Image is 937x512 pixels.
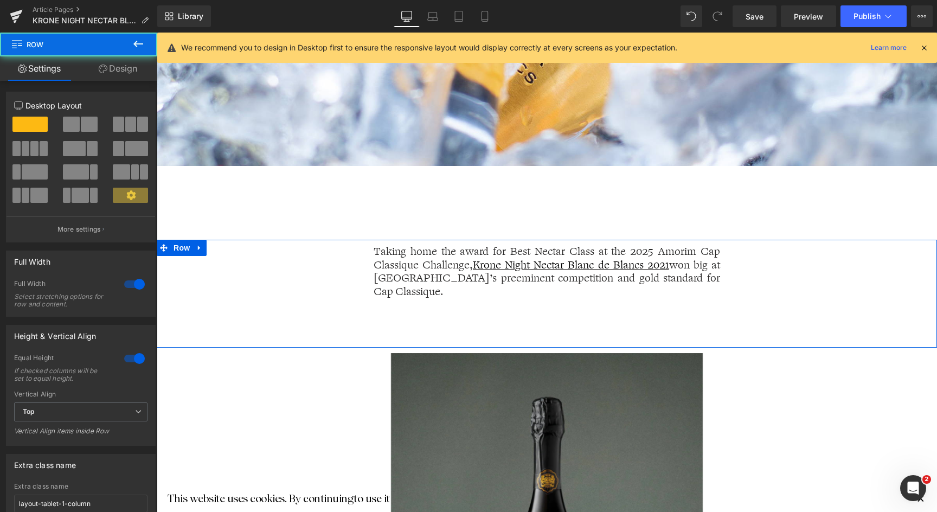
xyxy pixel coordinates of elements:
a: Article Pages [33,5,157,14]
a: Mobile [472,5,498,27]
span: Row [14,207,36,223]
iframe: Intercom live chat [900,475,926,501]
p: Taking home the award for Best Nectar Class at the 2025 Amorim Cap Classique Challenge, won big a... [217,213,563,266]
div: Full Width [14,251,50,266]
button: More settings [7,216,155,242]
b: Top [23,407,35,415]
a: New Library [157,5,211,27]
button: More [911,5,933,27]
span: Save [746,11,763,22]
a: Learn more [867,41,911,54]
div: Extra class name [14,483,147,490]
p: We recommend you to design in Desktop first to ensure the responsive layout would display correct... [181,42,677,54]
a: Tablet [446,5,472,27]
span: Library [178,11,203,21]
a: Expand / Collapse [36,207,50,223]
div: Equal Height [14,354,113,365]
div: Height & Vertical Align [14,325,96,341]
button: Undo [681,5,702,27]
button: Redo [707,5,728,27]
div: Full Width [14,279,113,291]
a: Laptop [420,5,446,27]
span: Preview [794,11,823,22]
p: More settings [57,225,101,234]
div: Vertical Align [14,391,147,398]
button: Publish [840,5,907,27]
a: Krone Night Nectar Blanc de Blancs 2021 [316,226,512,240]
a: Design [79,56,157,81]
div: Vertical Align items inside Row [14,427,147,443]
div: If checked columns will be set to equal height. [14,367,112,382]
p: Desktop Layout [14,100,147,111]
span: Row [11,33,119,56]
span: KRONE NIGHT NECTAR BLANC DE BLANCS 2021 WINS PRESTIGIOUS NECTAR TROPHY [33,16,137,25]
span: 2 [922,475,931,484]
a: Desktop [394,5,420,27]
span: Publish [853,12,881,21]
div: Select stretching options for row and content. [14,293,112,308]
div: Extra class name [14,455,76,470]
a: Preview [781,5,836,27]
